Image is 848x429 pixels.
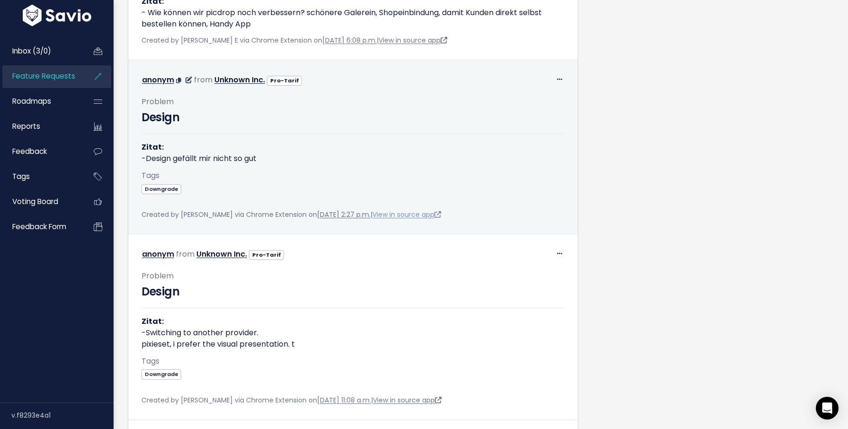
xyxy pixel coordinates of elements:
[141,184,181,193] a: Downgrade
[176,249,194,259] span: from
[141,109,565,126] h3: Design
[141,142,565,164] p: -Design gefällt mir nicht so gut
[270,77,299,84] strong: Pro-Tarif
[2,191,79,213] a: Voting Board
[372,210,441,219] a: View in source app
[176,78,181,83] i: Copy Email to clipboard
[379,36,447,45] a: View in source app
[194,74,212,85] span: from
[2,116,79,137] a: Reports
[141,96,174,107] span: Problem
[373,395,442,405] a: View in source app
[317,210,371,219] a: [DATE] 2:27 p.m.
[141,356,159,366] span: Tags
[12,96,51,106] span: Roadmaps
[141,184,181,194] span: Downgrade
[196,249,247,259] a: Unknown Inc.
[12,171,30,181] span: Tags
[2,40,79,62] a: Inbox (3/0)
[12,71,75,81] span: Feature Requests
[2,90,79,112] a: Roadmaps
[142,74,174,85] a: anonym
[141,210,441,219] span: Created by [PERSON_NAME] via Chrome Extension on |
[2,65,79,87] a: Feature Requests
[142,249,174,259] a: anonym
[12,146,47,156] span: Feedback
[12,46,51,56] span: Inbox (3/0)
[12,197,58,206] span: Voting Board
[317,395,371,405] a: [DATE] 11:08 a.m.
[141,395,442,405] span: Created by [PERSON_NAME] via Chrome Extension on |
[2,141,79,162] a: Feedback
[214,74,265,85] a: Unknown Inc.
[2,166,79,188] a: Tags
[141,270,174,281] span: Problem
[11,403,114,428] div: v.f8293e4a1
[2,216,79,238] a: Feedback form
[141,316,565,350] p: -Switching to another provider. pixieset, i prefer the visual presentation. t
[20,5,94,26] img: logo-white.9d6f32f41409.svg
[12,121,40,131] span: Reports
[141,369,181,378] a: Downgrade
[141,283,565,300] h3: Design
[12,222,66,232] span: Feedback form
[252,251,281,259] strong: Pro-Tarif
[141,170,159,181] span: Tags
[322,36,377,45] a: [DATE] 6:08 p.m.
[141,316,164,327] strong: Zitat:
[816,397,839,420] div: Open Intercom Messenger
[141,142,164,152] strong: Zitat:
[141,36,447,45] span: Created by [PERSON_NAME] E via Chrome Extension on |
[141,369,181,379] span: Downgrade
